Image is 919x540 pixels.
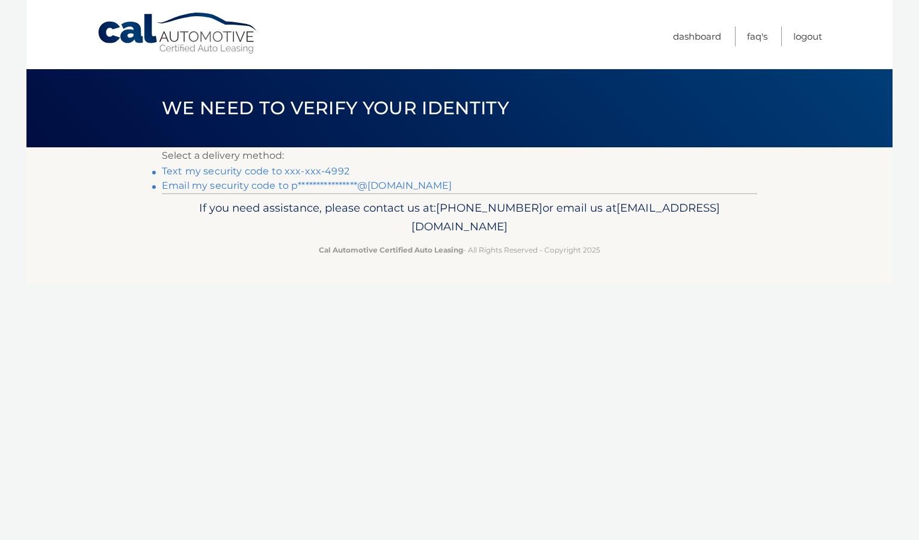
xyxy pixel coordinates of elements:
[97,12,259,55] a: Cal Automotive
[162,147,757,164] p: Select a delivery method:
[793,26,822,46] a: Logout
[436,201,542,215] span: [PHONE_NUMBER]
[673,26,721,46] a: Dashboard
[170,198,749,237] p: If you need assistance, please contact us at: or email us at
[319,245,463,254] strong: Cal Automotive Certified Auto Leasing
[170,244,749,256] p: - All Rights Reserved - Copyright 2025
[162,97,509,119] span: We need to verify your identity
[162,165,349,177] a: Text my security code to xxx-xxx-4992
[747,26,767,46] a: FAQ's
